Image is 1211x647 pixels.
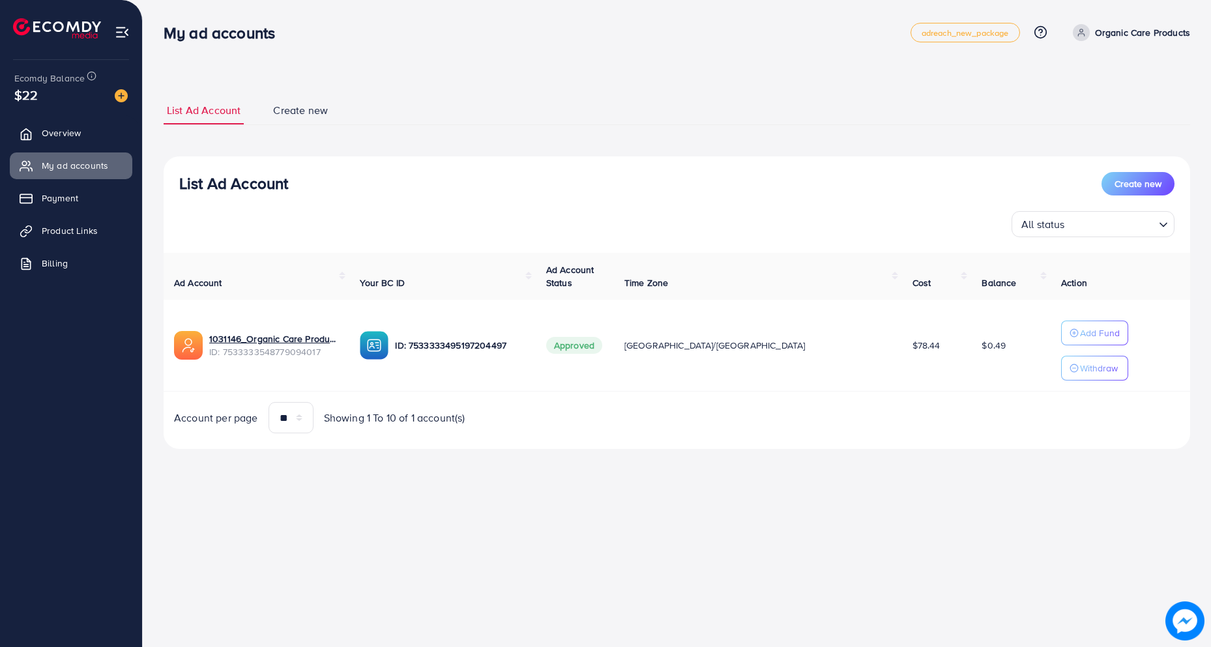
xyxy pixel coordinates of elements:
span: adreach_new_package [922,29,1009,37]
span: Overview [42,126,81,139]
span: ID: 7533333548779094017 [209,345,339,358]
span: $0.49 [982,339,1006,352]
span: $22 [14,85,38,104]
span: My ad accounts [42,159,108,172]
span: Balance [982,276,1016,289]
span: Ecomdy Balance [14,72,85,85]
span: Ad Account Status [546,263,594,289]
p: Add Fund [1080,325,1120,341]
span: Product Links [42,224,98,237]
img: image [1165,601,1204,640]
img: logo [13,18,101,38]
span: Account per page [174,410,258,425]
button: Create new [1102,172,1175,195]
a: 1031146_Organic Care Products_1753990938207 [209,332,339,345]
a: Billing [10,250,132,276]
a: My ad accounts [10,152,132,179]
span: Ad Account [174,276,222,289]
span: Payment [42,192,78,205]
span: Create new [273,103,328,118]
p: Withdraw [1080,360,1118,376]
span: Billing [42,257,68,270]
span: Time Zone [624,276,668,289]
img: menu [115,25,130,40]
div: Search for option [1012,211,1175,237]
span: List Ad Account [167,103,241,118]
a: adreach_new_package [911,23,1020,42]
button: Add Fund [1061,321,1128,345]
a: Payment [10,185,132,211]
p: Organic Care Products [1095,25,1190,40]
p: ID: 7533333495197204497 [395,338,525,353]
span: Approved [546,337,602,354]
div: <span class='underline'>1031146_Organic Care Products_1753990938207</span></br>7533333548779094017 [209,332,339,359]
img: image [115,89,128,102]
span: Your BC ID [360,276,405,289]
span: Showing 1 To 10 of 1 account(s) [324,410,465,425]
span: All status [1019,215,1068,234]
a: Organic Care Products [1068,24,1190,41]
span: $78.44 [912,339,941,352]
span: [GEOGRAPHIC_DATA]/[GEOGRAPHIC_DATA] [624,339,806,352]
h3: List Ad Account [179,174,288,193]
span: Cost [912,276,931,289]
a: Product Links [10,218,132,244]
a: Overview [10,120,132,146]
img: ic-ba-acc.ded83a64.svg [360,331,388,360]
input: Search for option [1069,212,1154,234]
img: ic-ads-acc.e4c84228.svg [174,331,203,360]
span: Action [1061,276,1087,289]
span: Create new [1115,177,1161,190]
button: Withdraw [1061,356,1128,381]
h3: My ad accounts [164,23,285,42]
